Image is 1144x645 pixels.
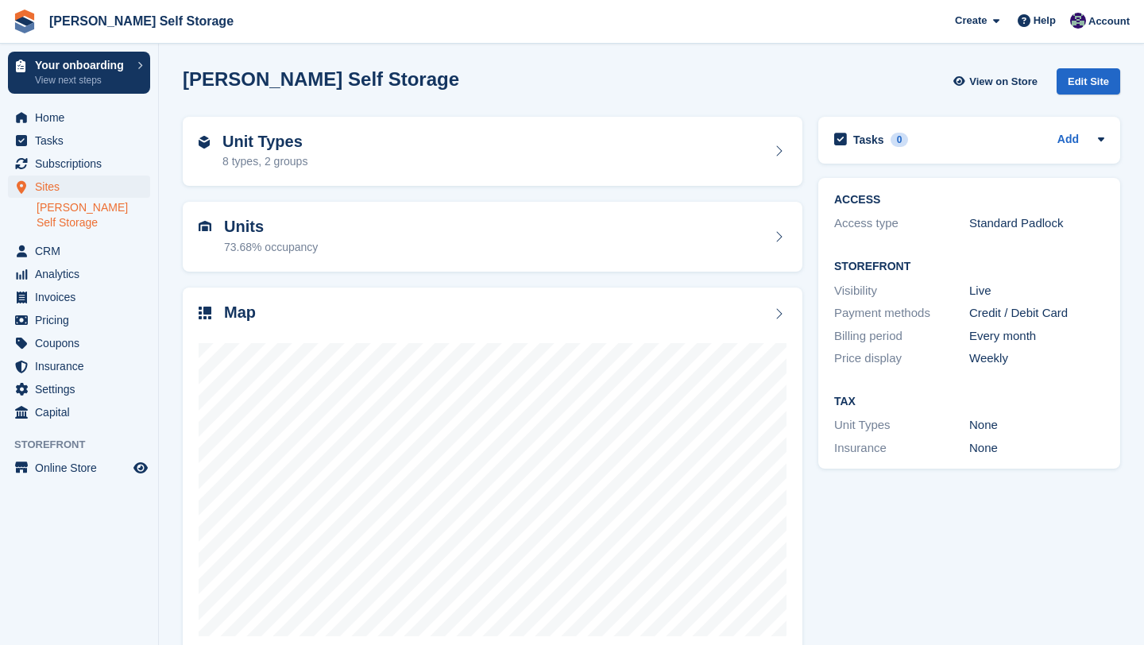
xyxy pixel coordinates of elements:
span: Insurance [35,355,130,377]
div: Unit Types [834,416,969,435]
a: Units 73.68% occupancy [183,202,802,272]
img: Matthew Jones [1070,13,1086,29]
a: Your onboarding View next steps [8,52,150,94]
span: Invoices [35,286,130,308]
a: menu [8,378,150,400]
span: Coupons [35,332,130,354]
span: Analytics [35,263,130,285]
div: Weekly [969,350,1104,368]
h2: Map [224,303,256,322]
h2: Unit Types [222,133,307,151]
h2: Storefront [834,261,1104,273]
span: Account [1088,14,1130,29]
a: Add [1057,131,1079,149]
div: Insurance [834,439,969,458]
div: 73.68% occupancy [224,239,318,256]
h2: [PERSON_NAME] Self Storage [183,68,459,90]
span: Tasks [35,129,130,152]
a: menu [8,263,150,285]
div: 0 [891,133,909,147]
span: Storefront [14,437,158,453]
div: Edit Site [1057,68,1120,95]
span: View on Store [969,74,1038,90]
img: map-icn-33ee37083ee616e46c38cad1a60f524a97daa1e2b2c8c0bc3eb3415660979fc1.svg [199,307,211,319]
a: Edit Site [1057,68,1120,101]
h2: Units [224,218,318,236]
span: Create [955,13,987,29]
a: menu [8,355,150,377]
a: [PERSON_NAME] Self Storage [37,200,150,230]
a: menu [8,401,150,423]
a: [PERSON_NAME] Self Storage [43,8,240,34]
span: Sites [35,176,130,198]
span: Settings [35,378,130,400]
div: Standard Padlock [969,214,1104,233]
a: menu [8,129,150,152]
a: View on Store [951,68,1044,95]
div: Billing period [834,327,969,346]
div: Live [969,282,1104,300]
div: Price display [834,350,969,368]
a: menu [8,286,150,308]
h2: Tasks [853,133,884,147]
div: Every month [969,327,1104,346]
a: menu [8,176,150,198]
span: CRM [35,240,130,262]
div: Payment methods [834,304,969,322]
a: menu [8,153,150,175]
p: Your onboarding [35,60,129,71]
a: Unit Types 8 types, 2 groups [183,117,802,187]
a: menu [8,457,150,479]
span: Home [35,106,130,129]
h2: Tax [834,396,1104,408]
a: menu [8,106,150,129]
a: menu [8,309,150,331]
div: 8 types, 2 groups [222,153,307,170]
a: menu [8,240,150,262]
a: Preview store [131,458,150,477]
div: Visibility [834,282,969,300]
span: Subscriptions [35,153,130,175]
img: unit-type-icn-2b2737a686de81e16bb02015468b77c625bbabd49415b5ef34ead5e3b44a266d.svg [199,136,210,149]
span: Capital [35,401,130,423]
span: Online Store [35,457,130,479]
span: Pricing [35,309,130,331]
div: None [969,416,1104,435]
img: stora-icon-8386f47178a22dfd0bd8f6a31ec36ba5ce8667c1dd55bd0f319d3a0aa187defe.svg [13,10,37,33]
img: unit-icn-7be61d7bf1b0ce9d3e12c5938cc71ed9869f7b940bace4675aadf7bd6d80202e.svg [199,221,211,232]
div: None [969,439,1104,458]
h2: ACCESS [834,194,1104,207]
div: Credit / Debit Card [969,304,1104,322]
span: Help [1034,13,1056,29]
div: Access type [834,214,969,233]
p: View next steps [35,73,129,87]
a: menu [8,332,150,354]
